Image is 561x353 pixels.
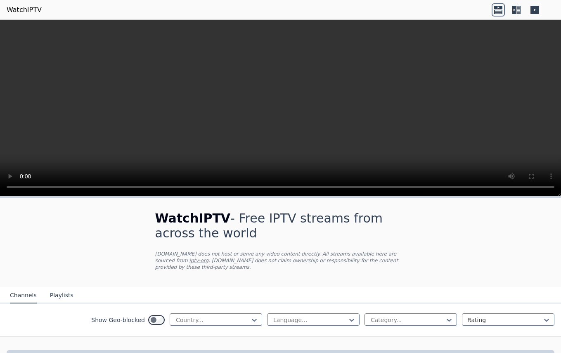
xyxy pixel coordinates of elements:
[7,5,42,15] a: WatchIPTV
[189,258,209,263] a: iptv-org
[10,288,37,303] button: Channels
[155,251,406,270] p: [DOMAIN_NAME] does not host or serve any video content directly. All streams available here are s...
[155,211,231,225] span: WatchIPTV
[50,288,73,303] button: Playlists
[91,316,145,324] label: Show Geo-blocked
[155,211,406,241] h1: - Free IPTV streams from across the world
